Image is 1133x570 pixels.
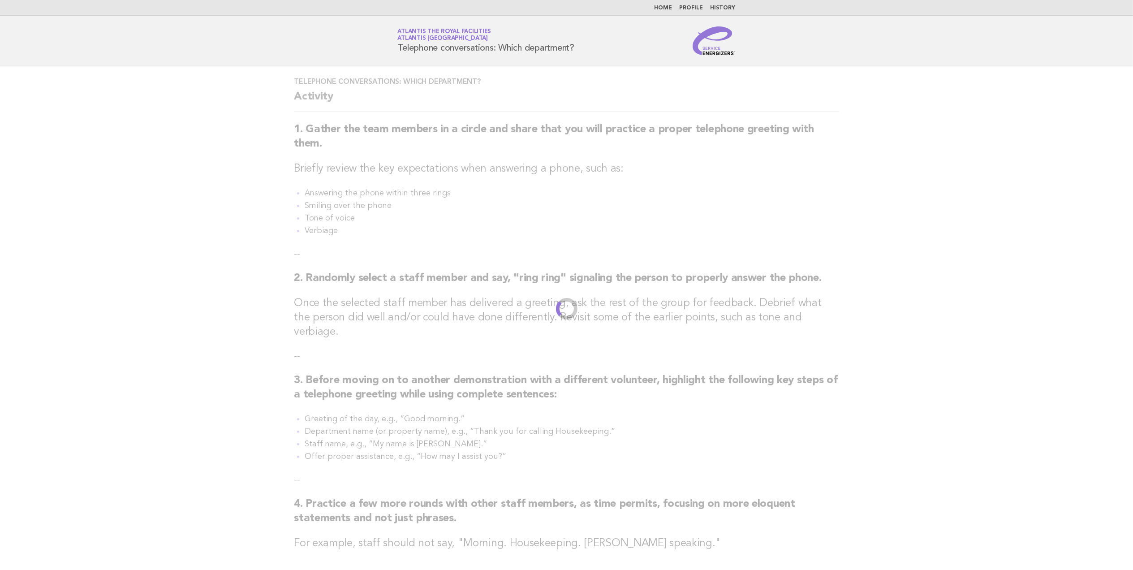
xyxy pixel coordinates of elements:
[711,5,736,11] a: History
[294,124,814,149] strong: 1. Gather the team members in a circle and share that you will practice a proper telephone greeti...
[294,350,839,363] p: --
[305,438,839,450] li: Staff name, e.g., “My name is [PERSON_NAME].”
[294,375,837,400] strong: 3. Before moving on to another demonstration with a different volunteer, highlight the following ...
[305,225,839,237] li: Verbiage
[398,29,575,52] h1: Telephone conversations: Which department?
[305,425,839,438] li: Department name (or property name), e.g., “Thank you for calling Housekeeping.”
[294,162,839,176] h3: Briefly review the key expectations when answering a phone, such as:
[294,499,795,524] strong: 4. Practice a few more rounds with other staff members, as time permits, focusing on more eloquen...
[305,199,839,212] li: Smiling over the phone
[294,90,839,112] h2: Activity
[305,212,839,225] li: Tone of voice
[294,77,839,86] h3: Telephone conversations: Which department?
[680,5,703,11] a: Profile
[655,5,672,11] a: Home
[398,29,491,41] a: Atlantis The Royal FacilitiesAtlantis [GEOGRAPHIC_DATA]
[693,26,736,55] img: Service Energizers
[294,536,839,551] h3: For example, staff should not say, "Morning. Housekeeping. [PERSON_NAME] speaking."
[294,273,822,284] strong: 2. Randomly select a staff member and say, "ring ring" signaling the person to properly answer th...
[305,450,839,463] li: Offer proper assistance, e.g., “How may I assist you?”
[294,296,839,339] h3: Once the selected staff member has delivered a greeting, ask the rest of the group for feedback. ...
[294,248,839,260] p: --
[305,413,839,425] li: Greeting of the day, e.g., “Good morning.”
[294,474,839,486] p: --
[305,187,839,199] li: Answering the phone within three rings
[398,36,488,42] span: Atlantis [GEOGRAPHIC_DATA]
